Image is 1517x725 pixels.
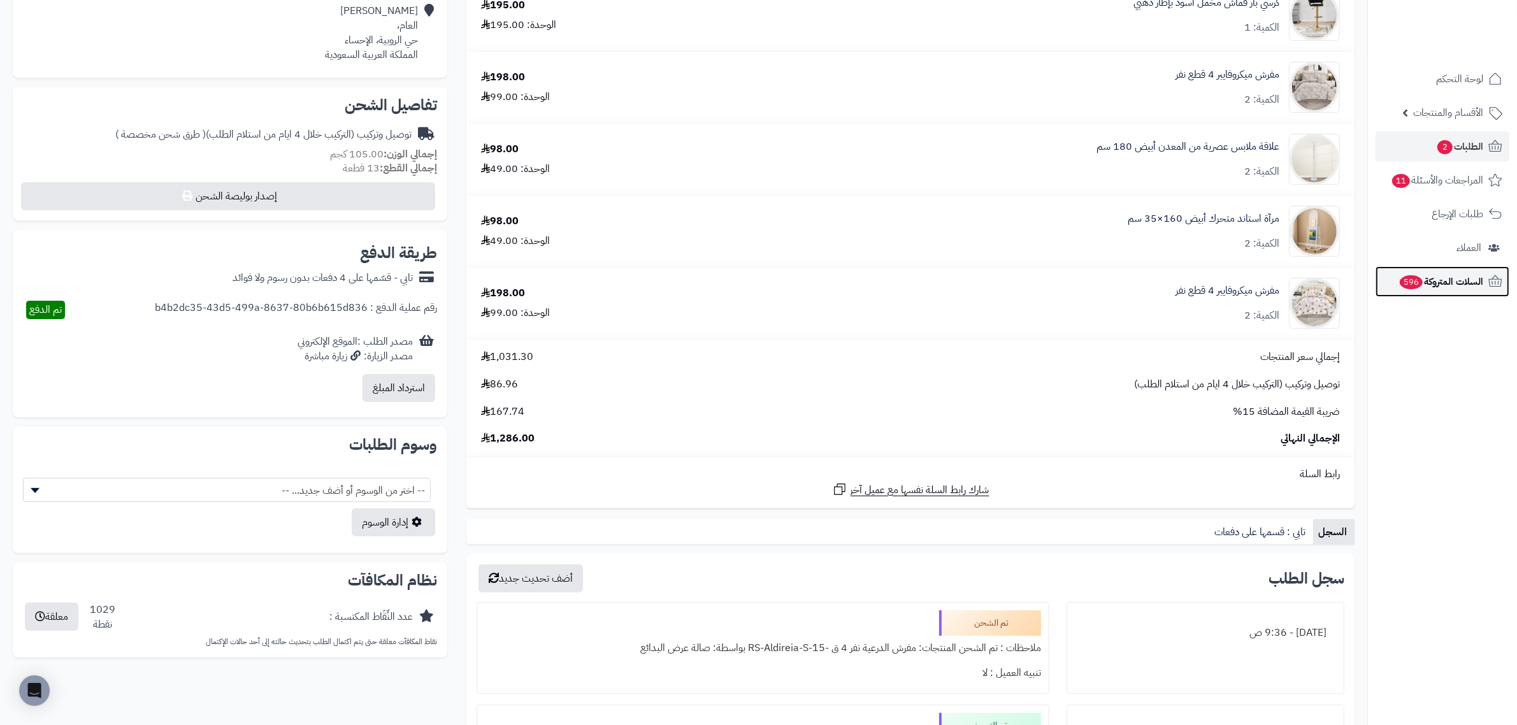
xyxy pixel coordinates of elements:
[481,306,550,320] div: الوحدة: 99.00
[380,161,437,176] strong: إجمالي القطع:
[330,147,437,162] small: 105.00 كجم
[343,161,437,176] small: 13 قطعة
[298,334,413,364] div: مصدر الطلب :الموقع الإلكتروني
[1376,165,1509,196] a: المراجعات والأسئلة11
[1290,278,1339,329] img: 1753860389-1-90x90.jpg
[1376,199,1509,229] a: طلبات الإرجاع
[1430,23,1505,50] img: logo-2.png
[1244,164,1279,179] div: الكمية: 2
[1376,266,1509,297] a: السلات المتروكة596
[1244,20,1279,35] div: الكمية: 1
[1281,431,1340,446] span: الإجمالي النهائي
[1376,131,1509,162] a: الطلبات2
[1391,171,1483,189] span: المراجعات والأسئلة
[1398,273,1483,291] span: السلات المتروكة
[233,271,413,285] div: تابي - قسّمها على 4 دفعات بدون رسوم ولا فوائد
[481,162,550,176] div: الوحدة: 49.00
[1413,104,1483,122] span: الأقسام والمنتجات
[1175,284,1279,298] a: مفرش ميكروفايبر 4 قطع نفر
[1244,308,1279,323] div: الكمية: 2
[115,127,412,142] div: توصيل وتركيب (التركيب خلال 4 ايام من استلام الطلب)
[1260,350,1340,364] span: إجمالي سعر المنتجات
[115,127,206,142] span: ( طرق شحن مخصصة )
[1233,405,1340,419] span: ضريبة القيمة المضافة 15%
[1456,239,1481,257] span: العملاء
[329,610,413,624] div: عدد النِّقَاط المكتسبة :
[1096,140,1279,154] a: علاقة ملابس عصرية من المعدن أبيض 180 سم
[1436,70,1483,88] span: لوحة التحكم
[481,405,524,419] span: 167.74
[325,4,418,62] div: [PERSON_NAME] العام، حي الروبية، الإحساء المملكة العربية السعودية
[471,467,1349,482] div: رابط السلة
[24,478,430,503] span: -- اختر من الوسوم أو أضف جديد... --
[1128,212,1279,226] a: مرآة استاند متحرك أبيض 160×35 سم
[1269,571,1344,586] h3: سجل الطلب
[1290,134,1339,185] img: 1752316796-1-90x90.jpg
[1209,519,1313,545] a: تابي : قسمها على دفعات
[481,377,518,392] span: 86.96
[1175,68,1279,82] a: مفرش ميكروفايبر 4 قطع نفر
[1134,377,1340,392] span: توصيل وتركيب (التركيب خلال 4 ايام من استلام الطلب)
[1437,140,1453,154] span: 2
[1376,64,1509,94] a: لوحة التحكم
[481,234,550,248] div: الوحدة: 49.00
[1075,621,1336,645] div: [DATE] - 9:36 ص
[90,617,115,632] div: نقطة
[23,437,437,452] h2: وسوم الطلبات
[23,636,437,647] p: نقاط المكافآت معلقة حتى يتم اكتمال الطلب بتحديث حالته إلى أحد حالات الإكتمال
[21,182,435,210] button: إصدار بوليصة الشحن
[939,610,1041,636] div: تم الشحن
[481,286,525,301] div: 198.00
[481,142,519,157] div: 98.00
[352,508,435,536] a: إدارة الوسوم
[481,431,535,446] span: 1,286.00
[363,374,435,402] button: استرداد المبلغ
[851,483,989,498] span: شارك رابط السلة نفسها مع عميل آخر
[23,478,431,502] span: -- اختر من الوسوم أو أضف جديد... --
[481,70,525,85] div: 198.00
[1436,138,1483,155] span: الطلبات
[29,302,62,317] span: تم الدفع
[19,675,50,706] div: Open Intercom Messenger
[23,97,437,113] h2: تفاصيل الشحن
[1290,62,1339,113] img: 1752056521-1-90x90.jpg
[1399,275,1423,289] span: 596
[485,636,1041,661] div: ملاحظات : تم الشحن المنتجات: مفرش الدرعية نفر 4 ق -RS-Aldireia-S-15 بواسطة: صالة عرض البدائع
[481,214,519,229] div: 98.00
[1432,205,1483,223] span: طلبات الإرجاع
[481,350,533,364] span: 1,031.30
[1244,236,1279,251] div: الكمية: 2
[1391,173,1411,188] span: 11
[298,349,413,364] div: مصدر الزيارة: زيارة مباشرة
[360,245,437,261] h2: طريقة الدفع
[832,482,989,498] a: شارك رابط السلة نفسها مع عميل آخر
[1376,233,1509,263] a: العملاء
[384,147,437,162] strong: إجمالي الوزن:
[25,603,78,631] button: معلقة
[478,564,583,592] button: أضف تحديث جديد
[23,573,437,588] h2: نظام المكافآت
[1290,206,1339,257] img: 1753188266-1-90x90.jpg
[481,18,556,32] div: الوحدة: 195.00
[90,603,115,632] div: 1029
[155,301,437,319] div: رقم عملية الدفع : b4b2dc35-43d5-499a-8637-80b6b615d836
[481,90,550,104] div: الوحدة: 99.00
[1244,92,1279,107] div: الكمية: 2
[1313,519,1355,545] a: السجل
[485,661,1041,686] div: تنبيه العميل : لا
